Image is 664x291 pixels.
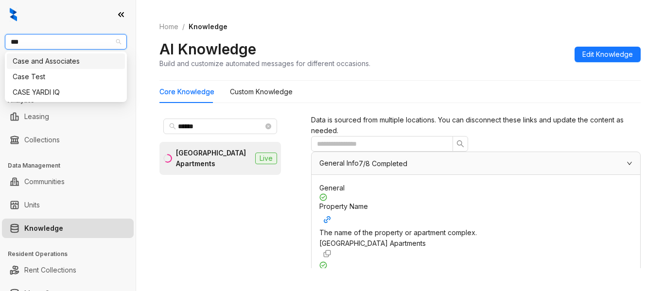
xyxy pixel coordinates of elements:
div: Case Test [13,71,119,82]
li: Rent Collections [2,260,134,280]
li: / [182,21,185,32]
li: Leasing [2,107,134,126]
div: Data is sourced from multiple locations. You can disconnect these links and update the content as... [311,115,641,136]
span: 7/8 Completed [359,160,407,167]
button: Edit Knowledge [575,47,641,62]
div: Case and Associates [13,56,119,67]
a: Communities [24,172,65,191]
span: search [456,140,464,148]
a: Collections [24,130,60,150]
span: [GEOGRAPHIC_DATA] Apartments [319,239,426,247]
span: General [319,184,345,192]
div: CASE YARDI IQ [13,87,119,98]
div: General Info7/8 Completed [312,152,640,174]
li: Communities [2,172,134,191]
li: Units [2,195,134,215]
span: Live [255,153,277,164]
a: Leasing [24,107,49,126]
div: Case and Associates [7,53,125,69]
div: Case Test [7,69,125,85]
span: expanded [627,160,632,166]
h3: Data Management [8,161,136,170]
a: Home [157,21,180,32]
span: General Info [319,159,359,167]
div: Core Knowledge [159,86,214,97]
span: Edit Knowledge [582,49,633,60]
span: search [169,123,176,130]
h2: AI Knowledge [159,40,256,58]
li: Knowledge [2,219,134,238]
div: Custom Knowledge [230,86,293,97]
li: Leads [2,65,134,85]
div: CASE YARDI IQ [7,85,125,100]
li: Collections [2,130,134,150]
span: close-circle [265,123,271,129]
div: [GEOGRAPHIC_DATA] Apartments [176,148,251,169]
h3: Resident Operations [8,250,136,258]
a: Knowledge [24,219,63,238]
a: Units [24,195,40,215]
a: Rent Collections [24,260,76,280]
img: logo [10,8,17,21]
div: Build and customize automated messages for different occasions. [159,58,370,68]
div: The name of the property or apartment complex. [319,227,632,238]
span: Knowledge [189,22,227,31]
div: Property Name [319,201,632,227]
